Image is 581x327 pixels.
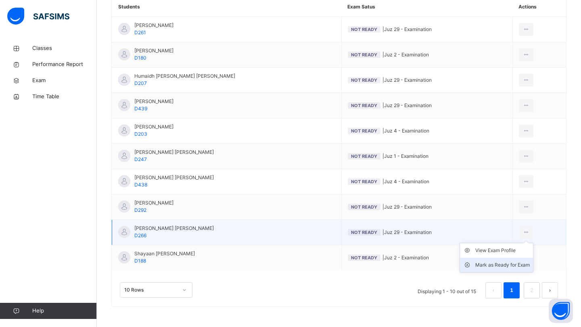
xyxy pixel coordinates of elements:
[134,156,147,162] span: D247
[134,199,173,207] span: [PERSON_NAME]
[134,72,235,80] span: Humaidh [PERSON_NAME] [PERSON_NAME]
[524,282,540,298] li: 2
[124,286,178,294] div: 10 Rows
[351,230,377,235] span: Not Ready
[542,282,558,298] button: next page
[134,232,146,238] span: D266
[134,22,173,29] span: [PERSON_NAME]
[348,229,506,236] span: | Juz 29 - Examination
[134,98,173,105] span: [PERSON_NAME]
[351,27,377,32] span: Not Ready
[134,207,146,213] span: D292
[32,77,97,85] span: Exam
[475,261,530,269] div: Mark as Ready for Exam
[32,44,97,52] span: Classes
[351,103,377,108] span: Not Ready
[475,246,530,255] div: View Exam Profile
[549,299,573,323] button: Open asap
[348,77,506,84] span: | Juz 29 - Examination
[134,258,146,264] span: D188
[32,60,97,68] span: Performance Report
[134,131,147,137] span: D203
[351,52,377,58] span: Not Ready
[134,174,214,181] span: [PERSON_NAME] [PERSON_NAME]
[134,182,147,188] span: D438
[528,285,535,296] a: 2
[348,178,506,185] span: | Juz 4 - Examination
[134,123,173,130] span: [PERSON_NAME]
[348,127,506,135] span: | Juz 4 - Examination
[351,128,377,134] span: Not Ready
[32,307,96,315] span: Help
[412,282,482,298] li: Displaying 1 - 10 out of 15
[542,282,558,298] li: 下一页
[7,8,69,25] img: safsims
[504,282,520,298] li: 1
[134,225,214,232] span: [PERSON_NAME] [PERSON_NAME]
[134,55,146,61] span: D180
[348,102,506,109] span: | Juz 29 - Examination
[351,179,377,184] span: Not Ready
[351,255,377,261] span: Not Ready
[351,204,377,210] span: Not Ready
[134,47,173,54] span: [PERSON_NAME]
[348,203,506,211] span: | Juz 29 - Examination
[348,26,506,33] span: | Juz 29 - Examination
[134,250,195,257] span: Shayaan [PERSON_NAME]
[508,285,515,296] a: 1
[134,29,146,35] span: D261
[134,149,214,156] span: [PERSON_NAME] [PERSON_NAME]
[134,80,147,86] span: D207
[348,254,506,261] span: | Juz 2 - Examination
[485,282,502,298] button: prev page
[351,153,377,159] span: Not Ready
[348,51,506,58] span: | Juz 2 - Examination
[134,106,147,112] span: D439
[351,77,377,83] span: Not Ready
[348,153,506,160] span: | Juz 1 - Examination
[485,282,502,298] li: 上一页
[32,93,97,101] span: Time Table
